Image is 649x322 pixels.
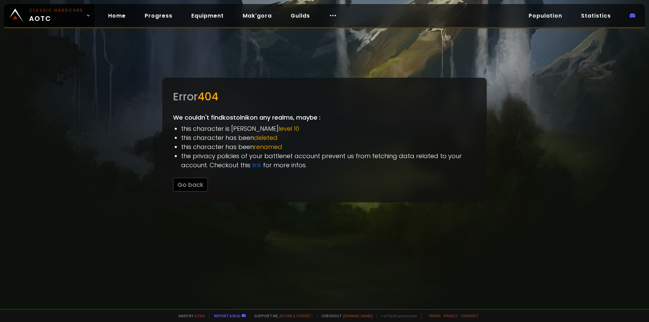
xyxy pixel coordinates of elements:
[377,313,417,318] span: v. d752d5 - production
[443,313,458,318] a: Privacy
[317,313,372,318] span: Checkout
[181,142,476,151] li: this character has been
[29,7,83,24] span: AOTC
[4,4,95,27] a: Classic HardcoreAOTC
[250,313,313,318] span: Support me,
[198,89,218,104] span: 404
[103,9,131,23] a: Home
[523,9,568,23] a: Population
[173,178,208,192] button: Go back
[428,313,441,318] a: Terms
[214,313,240,318] a: Report a bug
[254,143,282,151] span: renamed
[285,9,315,23] a: Guilds
[173,180,208,189] a: Go back
[181,124,476,133] li: this character is [PERSON_NAME]
[162,78,487,202] div: We couldn't find kostolnik on any realms, maybe :
[237,9,277,23] a: Mak'gora
[186,9,229,23] a: Equipment
[139,9,178,23] a: Progress
[29,7,83,14] small: Classic Hardcore
[174,313,205,318] span: Made by
[252,161,261,169] a: link
[173,89,476,105] div: Error
[181,151,476,170] li: the privacy policies of your battlenet account prevent us from fetching data related to your acco...
[280,313,313,318] a: Buy me a coffee
[254,133,278,142] span: deleted
[343,313,372,318] a: [DOMAIN_NAME]
[195,313,205,318] a: a fan
[181,133,476,142] li: this character has been
[279,124,299,133] span: level 10
[461,313,479,318] a: Consent
[576,9,616,23] a: Statistics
